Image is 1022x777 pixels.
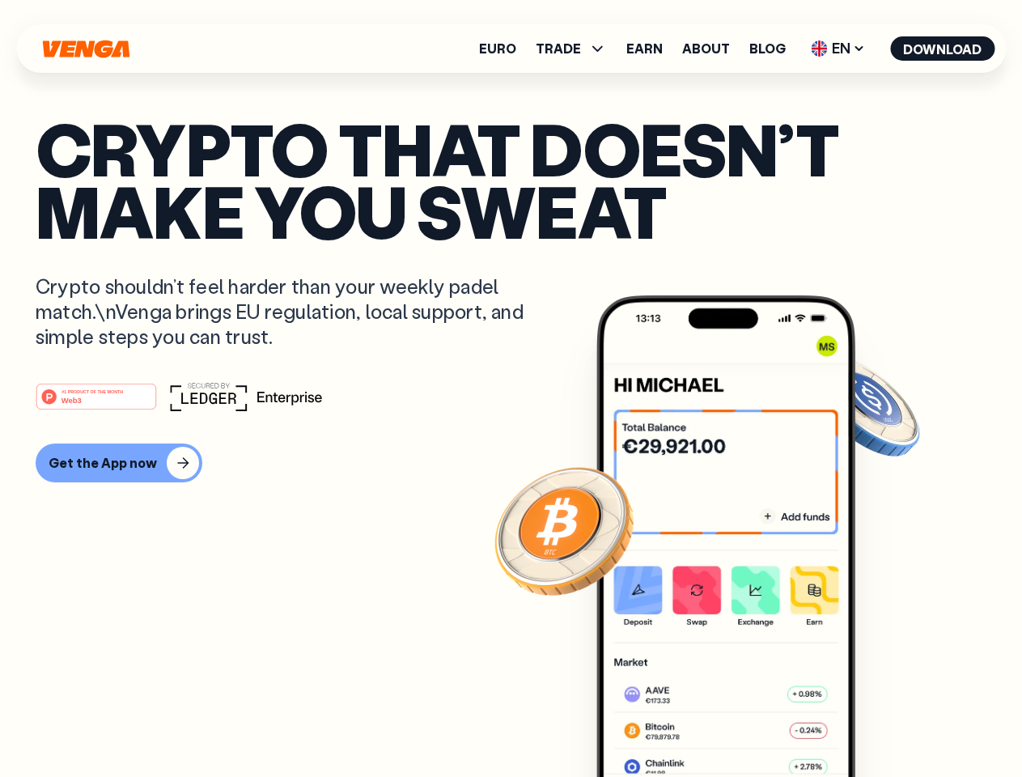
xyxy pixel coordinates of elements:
img: flag-uk [811,40,827,57]
a: About [682,42,730,55]
tspan: Web3 [61,395,82,404]
svg: Home [40,40,131,58]
span: TRADE [536,42,581,55]
a: #1 PRODUCT OF THE MONTHWeb3 [36,393,157,414]
span: TRADE [536,39,607,58]
p: Crypto shouldn’t feel harder than your weekly padel match.\nVenga brings EU regulation, local sup... [36,274,547,350]
tspan: #1 PRODUCT OF THE MONTH [61,388,123,393]
p: Crypto that doesn’t make you sweat [36,117,986,241]
a: Blog [749,42,786,55]
a: Earn [626,42,663,55]
a: Euro [479,42,516,55]
button: Download [890,36,994,61]
a: Get the App now [36,444,986,482]
img: Bitcoin [491,457,637,603]
img: USDC coin [807,348,923,465]
button: Get the App now [36,444,202,482]
span: EN [805,36,871,62]
div: Get the App now [49,455,157,471]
